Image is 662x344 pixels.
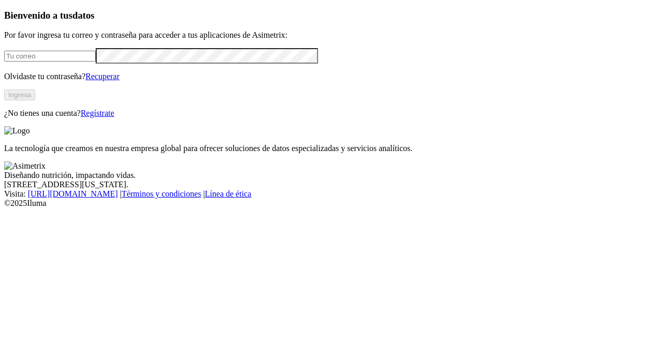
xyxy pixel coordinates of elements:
[205,189,251,198] a: Línea de ética
[81,109,114,117] a: Regístrate
[4,199,658,208] div: © 2025 Iluma
[72,10,95,21] span: datos
[4,89,35,100] button: Ingresa
[4,171,658,180] div: Diseñando nutrición, impactando vidas.
[4,126,30,136] img: Logo
[4,10,658,21] h3: Bienvenido a tus
[122,189,201,198] a: Términos y condiciones
[4,144,658,153] p: La tecnología que creamos en nuestra empresa global para ofrecer soluciones de datos especializad...
[4,161,46,171] img: Asimetrix
[4,189,658,199] div: Visita : | |
[4,109,658,118] p: ¿No tienes una cuenta?
[4,31,658,40] p: Por favor ingresa tu correo y contraseña para acceder a tus aplicaciones de Asimetrix:
[4,180,658,189] div: [STREET_ADDRESS][US_STATE].
[4,72,658,81] p: Olvidaste tu contraseña?
[85,72,119,81] a: Recuperar
[28,189,118,198] a: [URL][DOMAIN_NAME]
[4,51,96,62] input: Tu correo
